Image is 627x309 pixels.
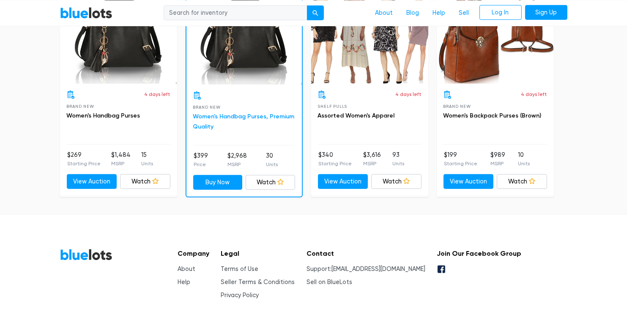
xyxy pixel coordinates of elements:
[221,265,258,273] a: Terms of Use
[444,174,494,189] a: View Auction
[178,249,209,257] h5: Company
[221,279,295,286] a: Seller Terms & Conditions
[369,5,400,21] a: About
[227,161,247,168] p: MSRP
[145,90,170,98] p: 4 days left
[194,151,208,168] li: $399
[452,5,476,21] a: Sell
[193,105,221,109] span: Brand New
[178,279,190,286] a: Help
[318,112,395,119] a: Assorted Women's Apparel
[444,104,471,109] span: Brand New
[194,161,208,168] p: Price
[444,150,478,167] li: $199
[521,90,547,98] p: 4 days left
[479,5,522,20] a: Log In
[246,175,295,190] a: Watch
[307,279,352,286] a: Sell on BlueLots
[396,90,422,98] p: 4 days left
[400,5,426,21] a: Blog
[393,160,405,167] p: Units
[178,265,195,273] a: About
[193,175,243,190] a: Buy Now
[67,112,140,119] a: Women's Handbag Purses
[193,113,295,130] a: Women's Handbag Purses, Premium Quality
[221,249,295,257] h5: Legal
[60,6,112,19] a: BlueLots
[518,150,530,167] li: 10
[364,150,381,167] li: $3,616
[444,160,478,167] p: Starting Price
[444,112,542,119] a: Women's Backpack Purses (Brown)
[497,174,547,189] a: Watch
[371,174,422,189] a: Watch
[525,5,567,20] a: Sign Up
[221,292,259,299] a: Privacy Policy
[426,5,452,21] a: Help
[307,249,425,257] h5: Contact
[364,160,381,167] p: MSRP
[60,249,112,261] a: BlueLots
[490,160,505,167] p: MSRP
[67,174,117,189] a: View Auction
[266,161,278,168] p: Units
[67,104,94,109] span: Brand New
[112,150,131,167] li: $1,484
[393,150,405,167] li: 93
[164,5,307,20] input: Search for inventory
[68,150,101,167] li: $269
[318,104,348,109] span: Shelf Pulls
[331,265,425,273] a: [EMAIL_ADDRESS][DOMAIN_NAME]
[142,150,153,167] li: 15
[518,160,530,167] p: Units
[68,160,101,167] p: Starting Price
[490,150,505,167] li: $989
[318,174,368,189] a: View Auction
[319,160,352,167] p: Starting Price
[227,151,247,168] li: $2,968
[319,150,352,167] li: $340
[120,174,170,189] a: Watch
[307,265,425,274] li: Support:
[112,160,131,167] p: MSRP
[266,151,278,168] li: 30
[437,249,521,257] h5: Join Our Facebook Group
[142,160,153,167] p: Units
